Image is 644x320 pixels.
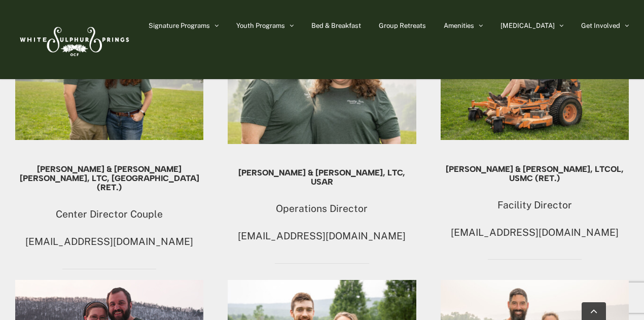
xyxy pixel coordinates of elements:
img: White Sulphur Springs Logo [15,16,132,63]
p: [EMAIL_ADDRESS][DOMAIN_NAME] [15,233,203,251]
p: Facility Director [441,197,629,214]
p: [EMAIL_ADDRESS][DOMAIN_NAME] [441,224,629,241]
span: Group Retreats [379,22,426,29]
img: 230629_3895 [228,15,416,144]
p: [EMAIL_ADDRESS][DOMAIN_NAME] [228,228,416,245]
span: Amenities [444,22,474,29]
h5: [PERSON_NAME] & [PERSON_NAME], LtCol, USMC (Ret.) [441,165,629,183]
span: [MEDICAL_DATA] [500,22,555,29]
p: Center Director Couple [15,206,203,223]
h5: [PERSON_NAME] & [PERSON_NAME] [PERSON_NAME], LTC, [GEOGRAPHIC_DATA] (Ret.) [15,165,203,192]
h5: [PERSON_NAME] & [PERSON_NAME], LTC, USAR [228,168,416,187]
span: Signature Programs [149,22,210,29]
p: Operations Director [228,200,416,218]
span: Bed & Breakfast [311,22,361,29]
span: Youth Programs [236,22,285,29]
span: Get Involved [581,22,620,29]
